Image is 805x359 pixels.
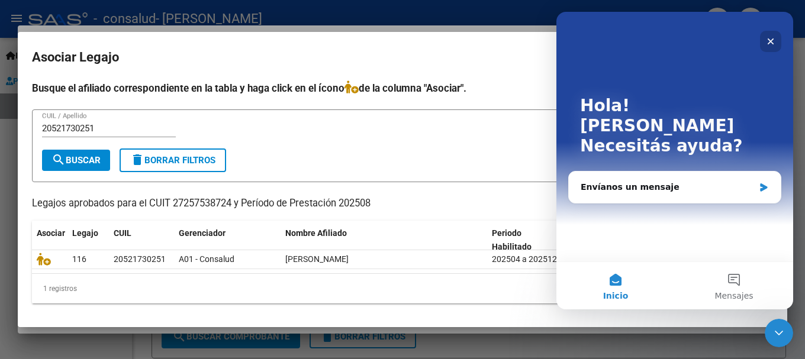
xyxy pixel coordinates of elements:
mat-icon: search [51,153,66,167]
button: Borrar Filtros [120,148,226,172]
iframe: Intercom live chat [556,12,793,309]
div: 20521730251 [114,253,166,266]
iframe: Intercom live chat [765,319,793,347]
datatable-header-cell: Legajo [67,221,109,260]
datatable-header-cell: CUIL [109,221,174,260]
span: Buscar [51,155,101,166]
button: Buscar [42,150,110,171]
span: Borrar Filtros [130,155,215,166]
div: 202504 a 202512 [492,253,562,266]
div: 1 registros [32,274,773,303]
mat-icon: delete [130,153,144,167]
datatable-header-cell: Gerenciador [174,221,281,260]
datatable-header-cell: Asociar [32,221,67,260]
span: Asociar [37,228,65,238]
h4: Busque el afiliado correspondiente en la tabla y haga click en el ícono de la columna "Asociar". [32,80,773,96]
span: 116 [72,254,86,264]
datatable-header-cell: Nombre Afiliado [281,221,487,260]
span: CUIL [114,228,131,238]
span: Legajo [72,228,98,238]
span: Nombre Afiliado [285,228,347,238]
span: MORINIGO DUSTIN ISAIAS [285,254,349,264]
span: Gerenciador [179,228,226,238]
h2: Asociar Legajo [32,46,773,69]
span: A01 - Consalud [179,254,234,264]
datatable-header-cell: Periodo Habilitado [487,221,567,260]
p: Legajos aprobados para el CUIT 27257538724 y Período de Prestación 202508 [32,196,773,211]
span: Periodo Habilitado [492,228,532,251]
